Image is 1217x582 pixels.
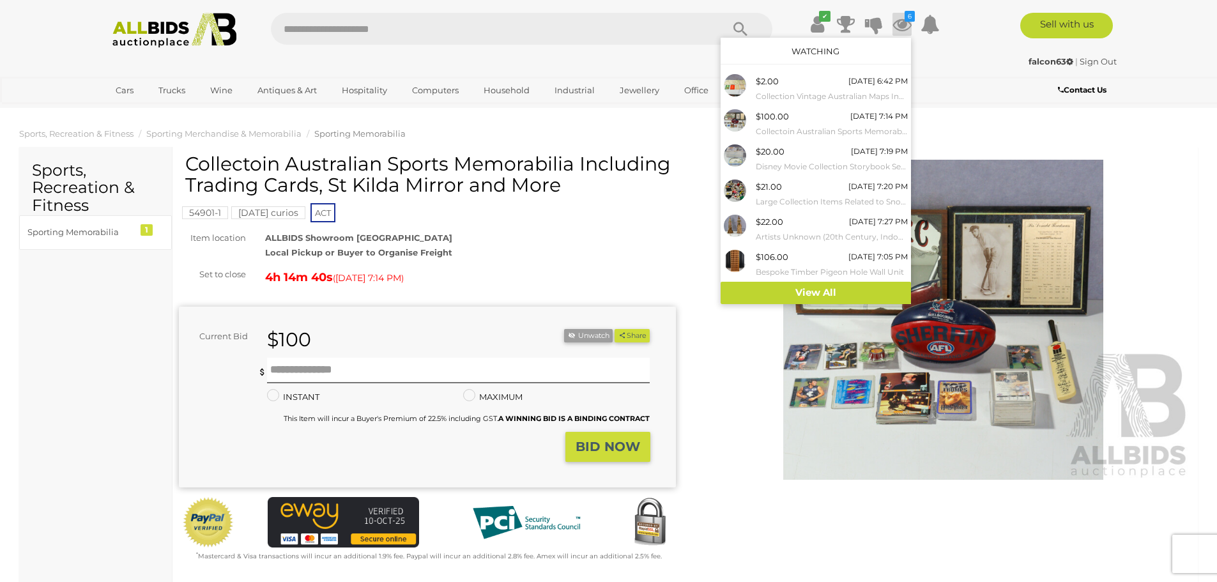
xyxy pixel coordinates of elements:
[756,160,908,174] small: Disney Movie Collection Storybook Set, Ten Volumes in Slip Case Sealed in Plastic, Along with [PE...
[231,208,305,218] a: [DATE] curios
[1029,56,1075,66] a: falcon63
[756,146,785,157] span: $20.00
[333,80,395,101] a: Hospitality
[756,265,908,279] small: Bespoke Timber Pigeon Hole Wall Unit
[849,215,908,229] div: [DATE] 7:27 PM
[624,497,675,548] img: Secured by Rapid SSL
[265,270,333,284] strong: 4h 14m 40s
[756,230,908,244] small: Artists Unknown (20th Century, Indonesian), Wayang Golek Puppets I & II, Pair of Wonderful Vintag...
[695,160,1192,480] img: Collectoin Australian Sports Memorabilia Including Trading Cards, St Kilda Mirror and More
[19,215,172,249] a: Sporting Memorabilia 1
[724,74,746,96] img: 54901-3a.jpg
[1080,56,1117,66] a: Sign Out
[202,80,241,101] a: Wine
[808,13,827,36] a: ✔
[756,76,779,86] span: $2.00
[314,128,406,139] a: Sporting Memorabilia
[756,181,782,192] span: $21.00
[463,390,523,404] label: MAXIMUM
[146,128,302,139] a: Sporting Merchandise & Memorabilia
[676,80,717,101] a: Office
[249,80,325,101] a: Antiques & Art
[196,552,662,560] small: Mastercard & Visa transactions will incur an additional 1.9% fee. Paypal will incur an additional...
[564,329,613,342] button: Unwatch
[150,80,194,101] a: Trucks
[721,176,911,211] a: $21.00 [DATE] 7:20 PM Large Collection Items Related to Snoopy Including Books, Soft Toys and More
[724,144,746,167] img: 54901-2a.jpg
[792,46,839,56] a: Watching
[310,203,335,222] span: ACT
[819,11,830,22] i: ✔
[268,497,419,548] img: eWAY Payment Gateway
[721,282,911,304] a: View All
[611,80,668,101] a: Jewellery
[721,106,911,141] a: $100.00 [DATE] 7:14 PM Collectoin Australian Sports Memorabilia Including Trading Cards, St Kilda...
[721,141,911,176] a: $20.00 [DATE] 7:19 PM Disney Movie Collection Storybook Set, Ten Volumes in Slip Case Sealed in P...
[565,432,650,462] button: BID NOW
[267,390,319,404] label: INSTANT
[708,13,772,45] button: Search
[724,109,746,132] img: 54901-1a.jpg
[756,89,908,103] small: Collection Vintage Australian Maps Including BP NSW Booklet and More
[721,71,911,106] a: $2.00 [DATE] 6:42 PM Collection Vintage Australian Maps Including BP NSW Booklet and More
[107,80,142,101] a: Cars
[1058,85,1106,95] b: Contact Us
[404,80,467,101] a: Computers
[1020,13,1113,38] a: Sell with us
[284,414,650,423] small: This Item will incur a Buyer's Premium of 22.5% including GST.
[105,13,244,48] img: Allbids.com.au
[756,125,908,139] small: Collectoin Australian Sports Memorabilia Including Trading Cards, St Kilda Mirror and More
[498,414,650,423] b: A WINNING BID IS A BINDING CONTRACT
[724,180,746,202] img: 54901-6a.jpg
[27,225,133,240] div: Sporting Memorabilia
[892,13,912,36] a: 6
[756,195,908,209] small: Large Collection Items Related to Snoopy Including Books, Soft Toys and More
[724,215,746,237] img: 54875-12a.jpg
[576,439,640,454] strong: BID NOW
[169,267,256,282] div: Set to close
[182,497,234,548] img: Official PayPal Seal
[185,153,673,195] h1: Collectoin Australian Sports Memorabilia Including Trading Cards, St Kilda Mirror and More
[265,247,452,257] strong: Local Pickup or Buyer to Organise Freight
[905,11,915,22] i: 6
[1029,56,1073,66] strong: falcon63
[179,329,257,344] div: Current Bid
[851,144,908,158] div: [DATE] 7:19 PM
[848,180,908,194] div: [DATE] 7:20 PM
[169,231,256,245] div: Item location
[475,80,538,101] a: Household
[333,273,404,283] span: ( )
[564,329,613,342] li: Unwatch this item
[1058,83,1110,97] a: Contact Us
[724,250,746,272] img: 54733-2a.jpg
[231,206,305,219] mark: [DATE] curios
[267,328,311,351] strong: $100
[182,208,228,218] a: 54901-1
[721,247,911,282] a: $106.00 [DATE] 7:05 PM Bespoke Timber Pigeon Hole Wall Unit
[721,211,911,247] a: $22.00 [DATE] 7:27 PM Artists Unknown (20th Century, Indonesian), Wayang Golek Puppets I & II, Pa...
[1075,56,1078,66] span: |
[848,74,908,88] div: [DATE] 6:42 PM
[265,233,452,243] strong: ALLBIDS Showroom [GEOGRAPHIC_DATA]
[335,272,401,284] span: [DATE] 7:14 PM
[615,329,650,342] button: Share
[32,162,159,215] h2: Sports, Recreation & Fitness
[19,128,134,139] a: Sports, Recreation & Fitness
[850,109,908,123] div: [DATE] 7:14 PM
[546,80,603,101] a: Industrial
[182,206,228,219] mark: 54901-1
[756,217,783,227] span: $22.00
[848,250,908,264] div: [DATE] 7:05 PM
[756,111,789,121] span: $100.00
[141,224,153,236] div: 1
[463,497,590,548] img: PCI DSS compliant
[756,252,788,262] span: $106.00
